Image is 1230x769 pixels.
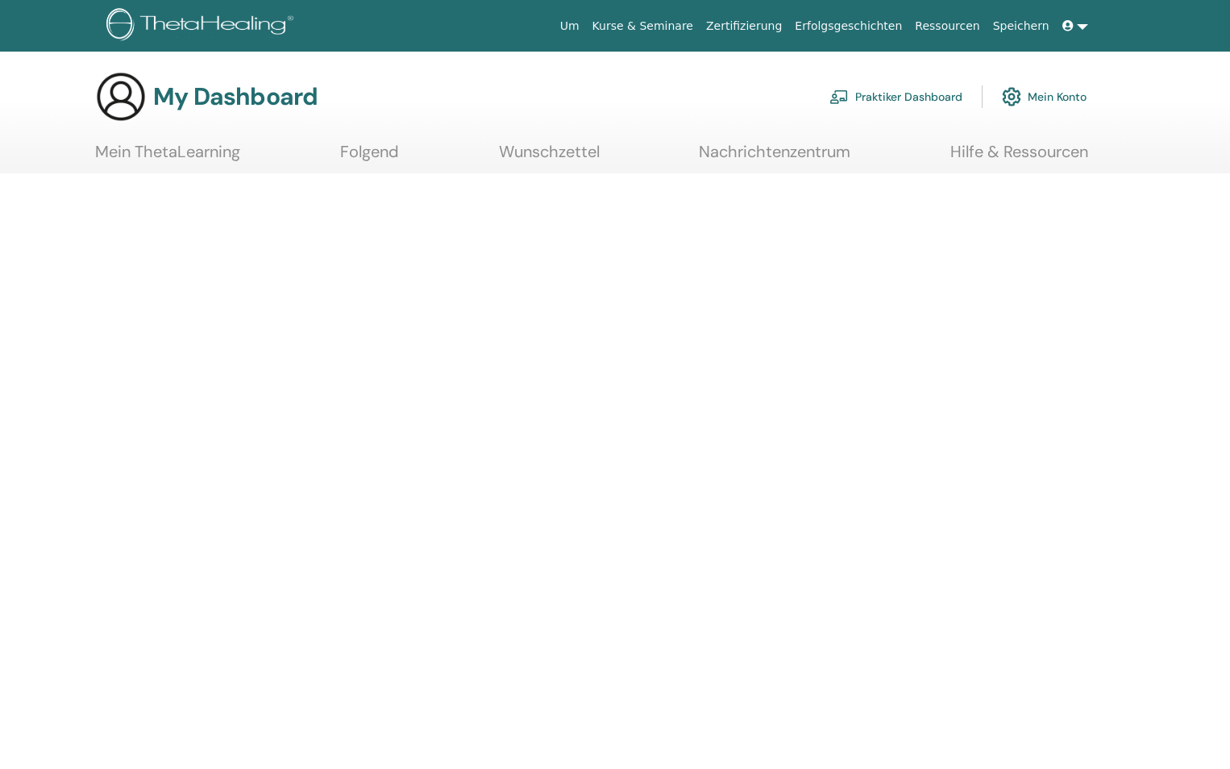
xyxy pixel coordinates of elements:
img: cog.svg [1002,83,1021,110]
a: Zertifizierung [700,11,788,41]
a: Kurse & Seminare [586,11,700,41]
img: generic-user-icon.jpg [95,71,147,123]
a: Wunschzettel [499,142,600,173]
a: Ressourcen [908,11,986,41]
h3: My Dashboard [153,82,318,111]
a: Mein Konto [1002,79,1087,114]
a: Erfolgsgeschichten [788,11,908,41]
a: Hilfe & Ressourcen [950,142,1088,173]
img: logo.png [106,8,299,44]
a: Mein ThetaLearning [95,142,240,173]
a: Praktiker Dashboard [829,79,962,114]
a: Speichern [987,11,1056,41]
a: Folgend [340,142,399,173]
img: chalkboard-teacher.svg [829,89,849,104]
a: Nachrichtenzentrum [699,142,850,173]
a: Um [554,11,586,41]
